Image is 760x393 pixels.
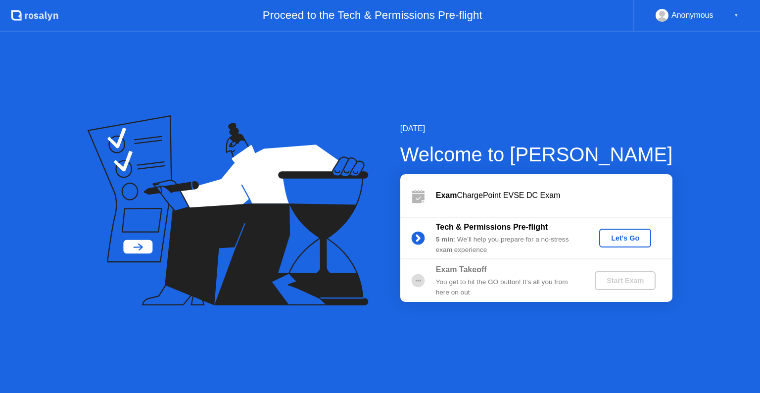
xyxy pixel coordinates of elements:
div: Anonymous [671,9,713,22]
button: Start Exam [595,271,656,290]
div: [DATE] [400,123,673,135]
div: : We’ll help you prepare for a no-stress exam experience [436,235,578,255]
b: 5 min [436,236,454,243]
div: Welcome to [PERSON_NAME] [400,140,673,169]
b: Exam [436,191,457,199]
div: Start Exam [599,277,652,285]
b: Exam Takeoff [436,265,487,274]
div: ▼ [734,9,739,22]
b: Tech & Permissions Pre-flight [436,223,548,231]
div: You get to hit the GO button! It’s all you from here on out [436,277,578,297]
div: Let's Go [603,234,647,242]
div: ChargePoint EVSE DC Exam [436,190,672,201]
button: Let's Go [599,229,651,247]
